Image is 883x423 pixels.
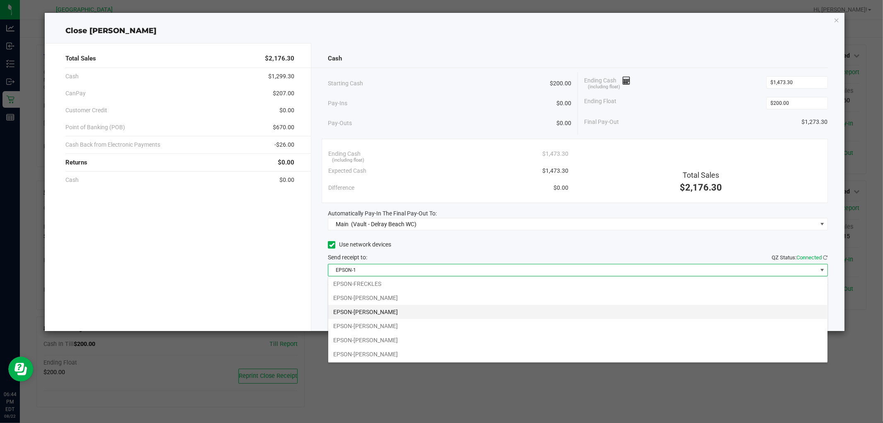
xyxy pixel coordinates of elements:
[328,79,363,88] span: Starting Cash
[65,140,160,149] span: Cash Back from Electronic Payments
[683,171,719,179] span: Total Sales
[328,184,354,192] span: Difference
[328,264,817,276] span: EPSON-1
[328,333,828,347] li: EPSON-[PERSON_NAME]
[265,54,294,63] span: $2,176.30
[328,291,828,305] li: EPSON-[PERSON_NAME]
[273,123,294,132] span: $670.00
[65,154,294,172] div: Returns
[588,84,620,91] span: (including float)
[550,79,571,88] span: $200.00
[556,99,571,108] span: $0.00
[279,106,294,115] span: $0.00
[328,319,828,333] li: EPSON-[PERSON_NAME]
[542,150,568,158] span: $1,473.30
[328,347,828,361] li: EPSON-[PERSON_NAME]
[336,221,349,227] span: Main
[328,167,366,175] span: Expected Cash
[274,140,294,149] span: -$26.00
[797,254,822,261] span: Connected
[328,150,361,158] span: Ending Cash
[802,118,828,126] span: $1,273.30
[8,357,33,382] iframe: Resource center
[584,118,619,126] span: Final Pay-Out
[273,89,294,98] span: $207.00
[328,210,437,217] span: Automatically Pay-In The Final Pay-Out To:
[328,305,828,319] li: EPSON-[PERSON_NAME]
[328,254,367,261] span: Send receipt to:
[584,76,630,89] span: Ending Cash
[556,119,571,128] span: $0.00
[65,54,96,63] span: Total Sales
[279,176,294,184] span: $0.00
[328,240,391,249] label: Use network devices
[542,167,568,175] span: $1,473.30
[680,182,722,193] span: $2,176.30
[328,99,347,108] span: Pay-Ins
[65,89,86,98] span: CanPay
[328,119,352,128] span: Pay-Outs
[328,277,828,291] li: EPSON-FRECKLES
[553,184,568,192] span: $0.00
[351,221,416,227] span: (Vault - Delray Beach WC)
[65,72,79,81] span: Cash
[65,123,125,132] span: Point of Banking (POB)
[45,25,844,36] div: Close [PERSON_NAME]
[332,157,365,164] span: (including float)
[65,176,79,184] span: Cash
[328,54,342,63] span: Cash
[278,158,294,167] span: $0.00
[584,97,616,109] span: Ending Float
[268,72,294,81] span: $1,299.30
[65,106,107,115] span: Customer Credit
[772,254,828,261] span: QZ Status:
